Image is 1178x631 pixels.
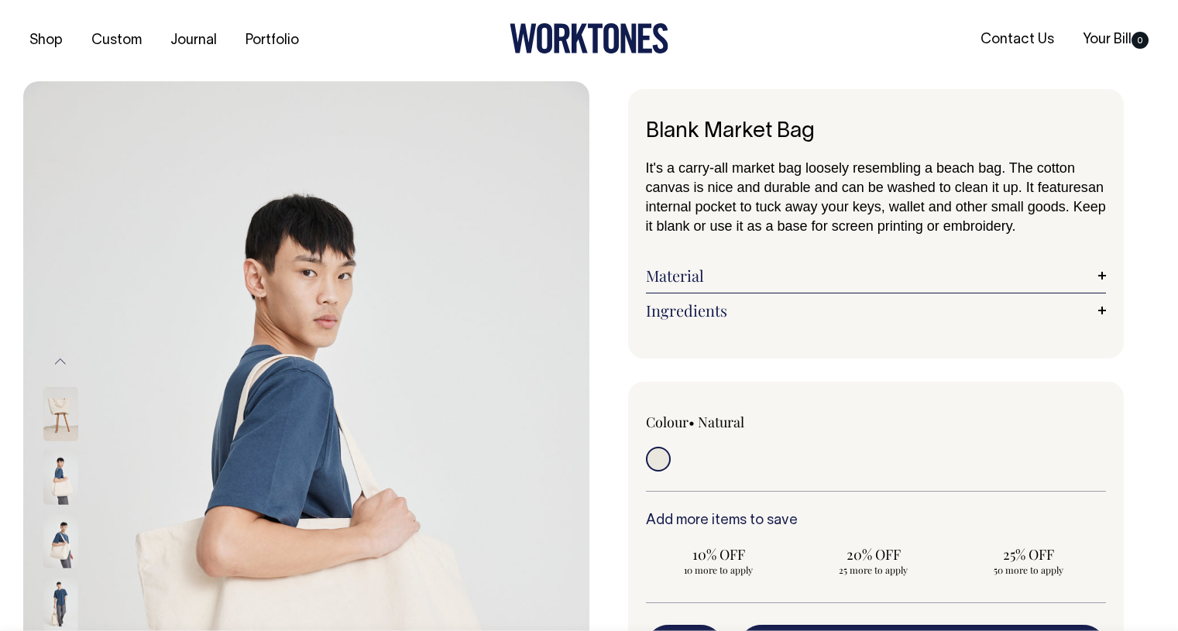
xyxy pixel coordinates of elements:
span: 25 more to apply [809,564,939,576]
img: natural [43,514,78,568]
a: Contact Us [974,27,1060,53]
a: Portfolio [239,28,305,53]
span: 20% OFF [809,545,939,564]
a: Custom [85,28,148,53]
a: Your Bill0 [1077,27,1155,53]
span: an internal pocket to tuck away your keys, wallet and other small goods. Keep it blank or use it ... [646,180,1106,234]
div: Colour [646,413,830,431]
img: natural [43,387,78,441]
span: 25% OFF [963,545,1094,564]
input: 25% OFF 50 more to apply [956,540,1101,581]
img: natural [43,451,78,505]
span: 10 more to apply [654,564,784,576]
a: Material [646,266,1107,285]
a: Ingredients [646,301,1107,320]
span: t features [1030,180,1088,195]
label: Natural [698,413,744,431]
span: It's a carry-all market bag loosely resembling a beach bag. The cotton canvas is nice and durable... [646,160,1075,195]
button: Previous [49,345,72,379]
span: 10% OFF [654,545,784,564]
input: 10% OFF 10 more to apply [646,540,792,581]
span: 50 more to apply [963,564,1094,576]
span: • [689,413,695,431]
h6: Add more items to save [646,513,1107,529]
span: 0 [1132,32,1149,49]
h1: Blank Market Bag [646,120,1107,144]
input: 20% OFF 25 more to apply [801,540,946,581]
a: Journal [164,28,223,53]
a: Shop [23,28,69,53]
